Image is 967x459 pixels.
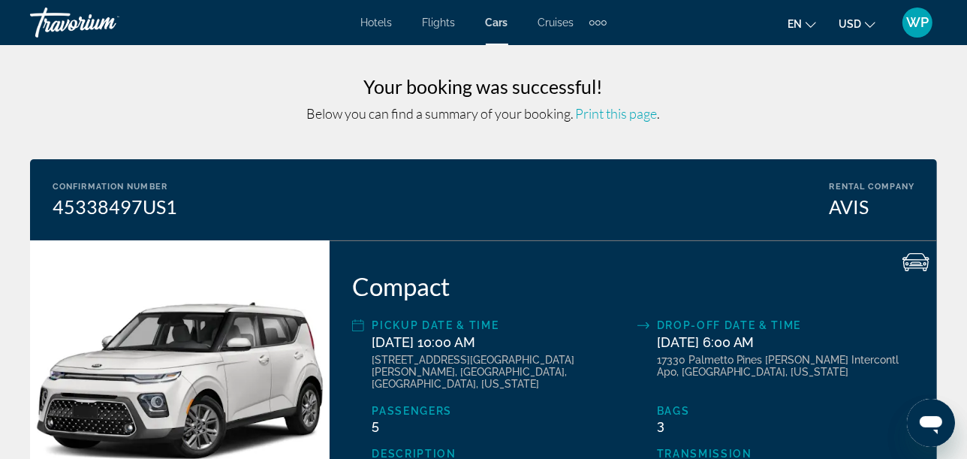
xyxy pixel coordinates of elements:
span: USD [839,18,861,30]
span: [DATE] 6:00 AM [657,334,755,350]
div: Rental Company [830,182,914,192]
span: . [576,105,661,122]
div: 45338497US1 [53,195,177,218]
div: Pickup Date & Time [372,316,629,334]
div: Bags [657,405,914,417]
div: Passengers [372,405,629,417]
h3: Your booking was successful! [30,75,937,98]
div: 17330 Palmetto Pines [PERSON_NAME] Intercontl Apo, [GEOGRAPHIC_DATA], [US_STATE] [657,354,914,378]
div: AVIS [830,195,914,218]
a: Travorium [30,3,180,42]
button: Change currency [839,13,875,35]
span: en [788,18,802,30]
div: 5 [372,417,629,433]
div: 3 [657,417,914,433]
a: Flights [423,17,456,29]
a: Cars [486,17,508,29]
span: [DATE] 10:00 AM [372,334,475,350]
a: Cruises [538,17,574,29]
span: Print this page [576,105,658,122]
div: Compact [352,271,914,301]
button: User Menu [898,7,937,38]
button: Change language [788,13,816,35]
div: [STREET_ADDRESS][GEOGRAPHIC_DATA][PERSON_NAME], [GEOGRAPHIC_DATA], [GEOGRAPHIC_DATA], [US_STATE] [372,354,629,390]
div: Confirmation Number [53,182,177,192]
span: WP [906,15,929,30]
a: Hotels [361,17,393,29]
button: Extra navigation items [589,11,607,35]
div: Drop-off Date & Time [657,316,914,334]
span: Below you can find a summary of your booking. [307,105,574,122]
iframe: Button to launch messaging window [907,399,955,447]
